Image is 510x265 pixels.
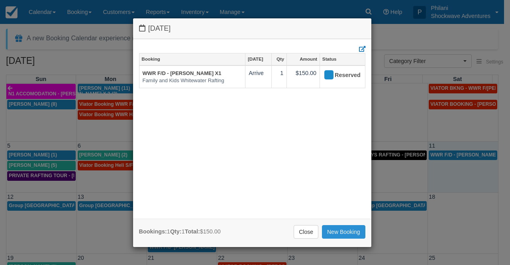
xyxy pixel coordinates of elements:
td: $150.00 [287,65,320,88]
a: New Booking [322,225,365,239]
strong: Bookings: [139,228,167,235]
a: Amount [287,53,320,65]
em: Family and Kids Whitewater Rafting [143,77,242,85]
h4: [DATE] [139,24,365,33]
strong: Qty: [170,228,182,235]
div: 1 1 $150.00 [139,227,221,236]
a: Status [320,53,365,65]
a: [DATE] [245,53,271,65]
td: Arrive [245,65,272,88]
div: Reserved [323,69,355,82]
strong: Total: [185,228,200,235]
td: 1 [271,65,287,88]
a: WWR F/D - [PERSON_NAME] X1 [143,70,222,76]
a: Booking [139,53,245,65]
a: Close [294,225,318,239]
a: Qty [272,53,287,65]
